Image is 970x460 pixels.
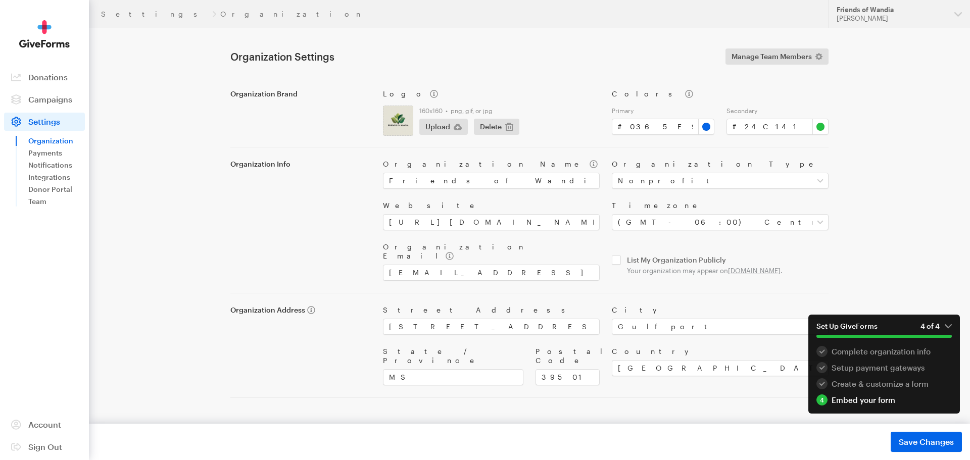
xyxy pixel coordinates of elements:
[816,362,828,373] div: 2
[725,48,829,65] a: Manage Team Members
[474,119,519,135] button: Delete
[28,135,85,147] a: Organization
[816,346,952,357] div: Complete organization info
[816,378,952,389] a: 3 Create & customize a form
[383,214,600,230] input: https://www.example.com
[726,107,829,115] label: Secondary
[101,10,208,18] a: Settings
[19,20,70,48] img: GiveForms
[612,305,829,315] label: City
[816,394,952,405] div: Embed your form
[612,347,829,356] label: Country
[732,50,812,63] span: Manage Team Members
[612,89,829,98] label: Colors
[816,378,952,389] div: Create & customize a form
[28,147,85,159] a: Payments
[383,305,600,315] label: Street Address
[383,347,523,365] label: State / Province
[837,14,946,23] div: [PERSON_NAME]
[28,159,85,171] a: Notifications
[816,378,828,389] div: 3
[536,347,600,365] label: Postal Code
[816,394,828,405] div: 4
[28,195,85,208] a: Team
[816,346,828,357] div: 1
[4,438,85,456] a: Sign Out
[28,72,68,82] span: Donations
[383,242,600,261] label: Organization Email
[4,90,85,109] a: Campaigns
[28,442,62,451] span: Sign Out
[230,160,371,169] label: Organization Info
[837,6,946,14] div: Friends of Wandia
[230,305,371,315] label: Organization Address
[383,89,600,98] label: Logo
[28,183,85,195] a: Donor Portal
[816,362,952,373] div: Setup payment gateways
[425,121,450,133] span: Upload
[480,121,502,133] span: Delete
[230,50,713,63] h1: Organization Settings
[383,201,600,210] label: Website
[808,315,960,346] button: Set Up GiveForms4 of 4
[612,160,829,169] label: Organization Type
[4,113,85,131] a: Settings
[28,171,85,183] a: Integrations
[816,346,952,357] a: 1 Complete organization info
[816,394,952,405] a: 4 Embed your form
[383,160,600,169] label: Organization Name
[28,420,61,429] span: Account
[891,432,962,452] button: Save Changes
[612,201,829,210] label: Timezone
[28,94,72,104] span: Campaigns
[816,362,952,373] a: 2 Setup payment gateways
[28,117,60,126] span: Settings
[920,322,952,331] em: 4 of 4
[419,119,468,135] button: Upload
[230,89,371,98] label: Organization Brand
[4,416,85,434] a: Account
[728,267,781,275] a: [DOMAIN_NAME]
[899,436,954,448] span: Save Changes
[4,68,85,86] a: Donations
[612,107,714,115] label: Primary
[419,107,600,115] label: 160x160 • png, gif, or jpg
